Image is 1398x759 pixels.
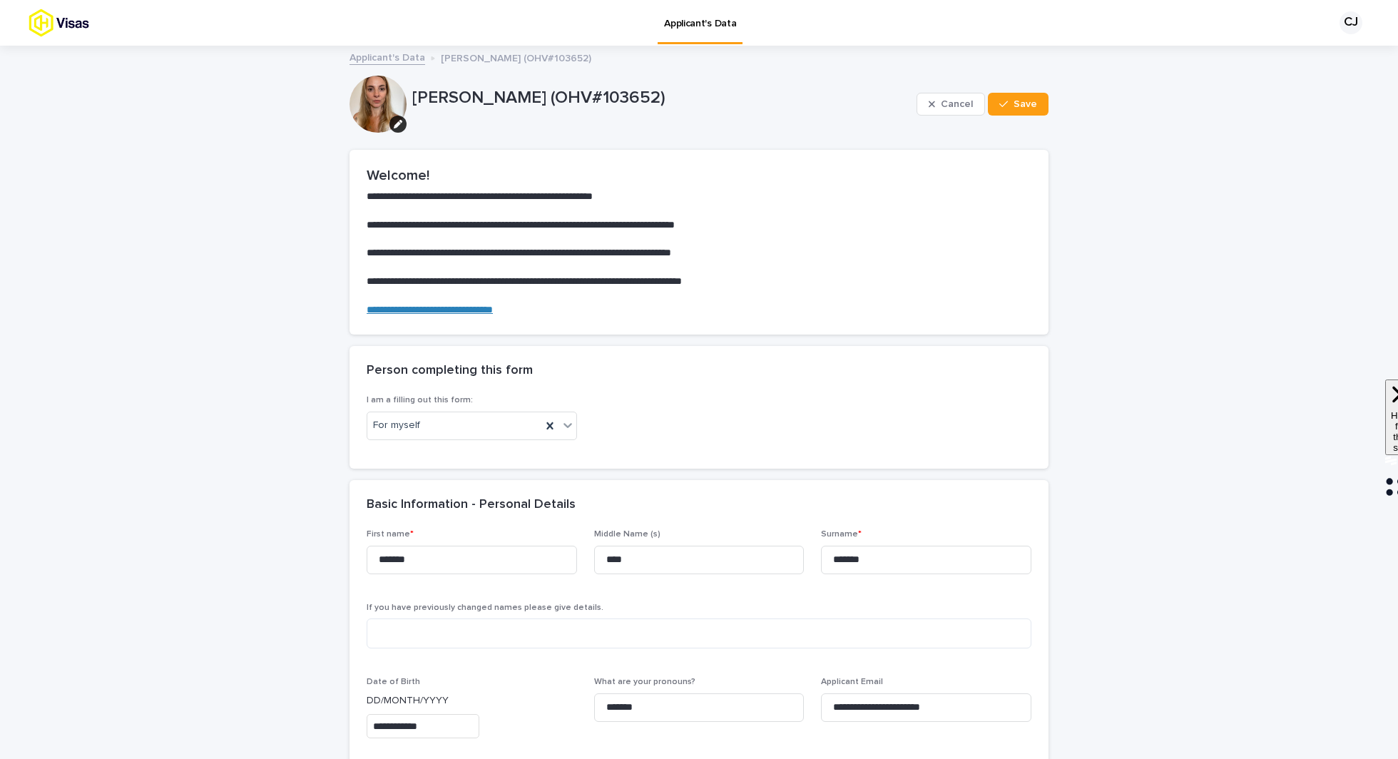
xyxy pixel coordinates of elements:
[821,678,883,686] span: Applicant Email
[367,603,603,612] span: If you have previously changed names please give details.
[367,693,577,708] p: DD/MONTH/YYYY
[367,167,1031,184] h2: Welcome!
[367,530,414,539] span: First name
[1014,99,1037,109] span: Save
[1340,11,1362,34] div: CJ
[367,363,533,379] h2: Person completing this form
[941,99,973,109] span: Cancel
[29,9,140,37] img: tx8HrbJQv2PFQx4TXEq5
[367,678,420,686] span: Date of Birth
[441,49,591,65] p: [PERSON_NAME] (OHV#103652)
[367,497,576,513] h2: Basic Information - Personal Details
[988,93,1048,116] button: Save
[349,49,425,65] a: Applicant's Data
[594,530,660,539] span: Middle Name (s)
[594,678,695,686] span: What are your pronouns?
[373,418,420,433] span: For myself
[821,530,862,539] span: Surname
[412,88,911,108] p: [PERSON_NAME] (OHV#103652)
[917,93,985,116] button: Cancel
[367,396,473,404] span: I am a filling out this form:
